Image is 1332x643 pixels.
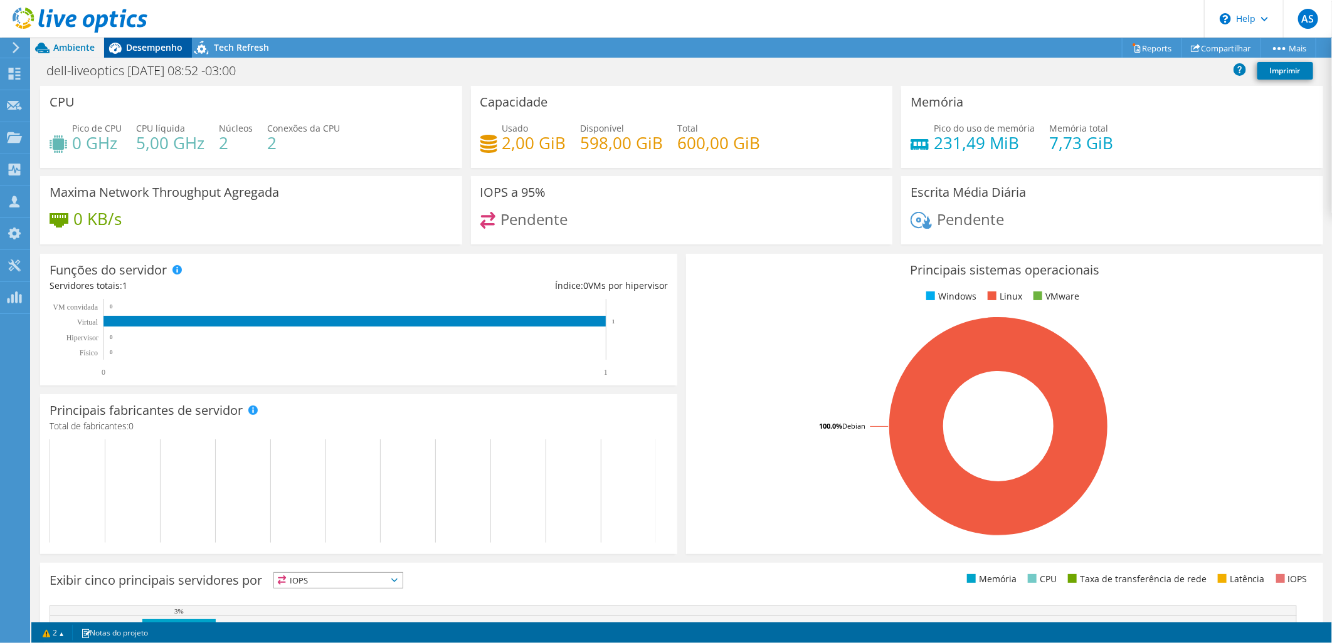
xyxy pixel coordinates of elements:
span: Pico de CPU [72,122,122,134]
text: Virtual [77,318,98,327]
tspan: 100.0% [819,421,842,431]
h3: Funções do servidor [50,263,167,277]
h4: 598,00 GiB [581,136,663,150]
h4: 231,49 MiB [934,136,1035,150]
tspan: Físico [80,348,98,357]
span: Núcleos [219,122,253,134]
span: AS [1298,9,1318,29]
span: Pico do uso de memória [934,122,1035,134]
div: Índice: VMs por hipervisor [359,279,668,293]
li: IOPS [1273,572,1308,586]
h4: 2 [267,136,340,150]
tspan: Debian [842,421,865,431]
text: 0 [110,303,113,310]
li: Taxa de transferência de rede [1065,572,1207,586]
text: 0 [110,349,113,355]
span: Disponível [581,122,625,134]
text: 1 [612,318,615,325]
span: Memória total [1049,122,1108,134]
a: Mais [1261,38,1316,58]
text: Hipervisor [66,333,98,342]
li: Memória [964,572,1017,586]
h4: Total de fabricantes: [50,419,668,433]
span: Desempenho [126,41,182,53]
text: 1 [604,368,608,377]
span: 0 [583,280,588,291]
a: Reports [1122,38,1182,58]
li: CPU [1025,572,1057,586]
span: Total [678,122,699,134]
span: IOPS [274,573,403,588]
text: 0 [102,368,105,377]
h4: 5,00 GHz [136,136,204,150]
h4: 2 [219,136,253,150]
h4: 600,00 GiB [678,136,761,150]
a: 2 [34,625,73,640]
h3: Memória [911,95,963,109]
span: CPU líquida [136,122,185,134]
svg: \n [1220,13,1231,24]
span: Pendente [500,209,568,229]
h3: Maxima Network Throughput Agregada [50,186,279,199]
a: Imprimir [1257,62,1313,80]
text: VM convidada [53,303,98,311]
span: Conexões da CPU [267,122,340,134]
text: 3% [174,607,184,615]
span: Pendente [937,209,1004,229]
div: Servidores totais: [50,279,359,293]
h4: 2,00 GiB [502,136,566,150]
li: Linux [985,290,1022,303]
span: 1 [122,280,127,291]
span: Tech Refresh [214,41,269,53]
h4: 0 GHz [72,136,122,150]
h3: IOPS a 95% [480,186,546,199]
span: Ambiente [53,41,95,53]
h3: CPU [50,95,75,109]
text: 0 [110,334,113,340]
li: Windows [923,290,976,303]
li: Latência [1215,572,1265,586]
span: Usado [502,122,529,134]
h3: Principais fabricantes de servidor [50,404,243,417]
li: VMware [1030,290,1079,303]
h3: Principais sistemas operacionais [695,263,1314,277]
h4: 7,73 GiB [1049,136,1113,150]
h3: Escrita Média Diária [911,186,1026,199]
h3: Capacidade [480,95,548,109]
h1: dell-liveoptics [DATE] 08:52 -03:00 [41,64,255,78]
span: 0 [129,420,134,432]
h4: 0 KB/s [73,212,122,226]
a: Notas do projeto [72,625,157,640]
a: Compartilhar [1181,38,1261,58]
